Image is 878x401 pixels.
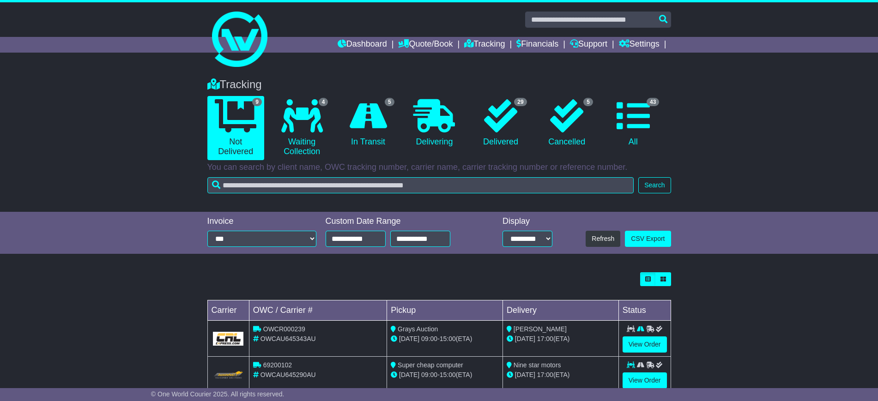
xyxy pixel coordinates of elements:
span: 15:00 [440,335,456,342]
span: 69200102 [263,361,292,369]
p: You can search by client name, OWC tracking number, carrier name, carrier tracking number or refe... [207,162,671,173]
a: View Order [623,336,667,353]
span: [DATE] [515,335,535,342]
span: 17:00 [537,371,553,378]
span: Nine star motors [514,361,561,369]
span: [PERSON_NAME] [514,325,567,333]
button: Search [638,177,671,193]
span: 5 [385,98,394,106]
td: OWC / Carrier # [249,300,387,321]
span: 5 [583,98,593,106]
a: 5 In Transit [339,96,396,150]
span: 9 [252,98,262,106]
div: Custom Date Range [326,216,474,227]
a: Financials [516,37,558,53]
span: © One World Courier 2025. All rights reserved. [151,390,285,398]
td: Delivery [503,300,618,321]
a: Support [570,37,607,53]
span: 4 [319,98,328,106]
span: OWCAU645343AU [260,335,316,342]
span: OWCAU645290AU [260,371,316,378]
a: 5 Cancelled [539,96,595,150]
img: GetCarrierServiceLogo [213,370,243,380]
img: GetCarrierServiceLogo [213,332,243,346]
td: Carrier [207,300,249,321]
a: Dashboard [338,37,387,53]
a: Quote/Book [398,37,453,53]
div: - (ETA) [391,370,499,380]
span: 17:00 [537,335,553,342]
span: 43 [647,98,659,106]
span: [DATE] [399,335,419,342]
span: [DATE] [399,371,419,378]
a: Settings [619,37,660,53]
span: 09:00 [421,335,437,342]
div: Tracking [203,78,676,91]
span: OWCR000239 [263,325,305,333]
a: 29 Delivered [472,96,529,150]
div: - (ETA) [391,334,499,344]
a: Tracking [464,37,505,53]
span: Super cheap computer [398,361,463,369]
span: 29 [514,98,527,106]
span: 09:00 [421,371,437,378]
div: (ETA) [507,334,615,344]
span: [DATE] [515,371,535,378]
a: CSV Export [625,231,671,247]
td: Status [618,300,671,321]
a: View Order [623,372,667,389]
div: Invoice [207,216,316,227]
a: Delivering [406,96,463,150]
a: 43 All [605,96,661,150]
a: 4 Waiting Collection [273,96,330,160]
span: Grays Auction [398,325,438,333]
button: Refresh [586,231,620,247]
div: Display [503,216,552,227]
div: (ETA) [507,370,615,380]
a: 9 Not Delivered [207,96,264,160]
span: 15:00 [440,371,456,378]
td: Pickup [387,300,503,321]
